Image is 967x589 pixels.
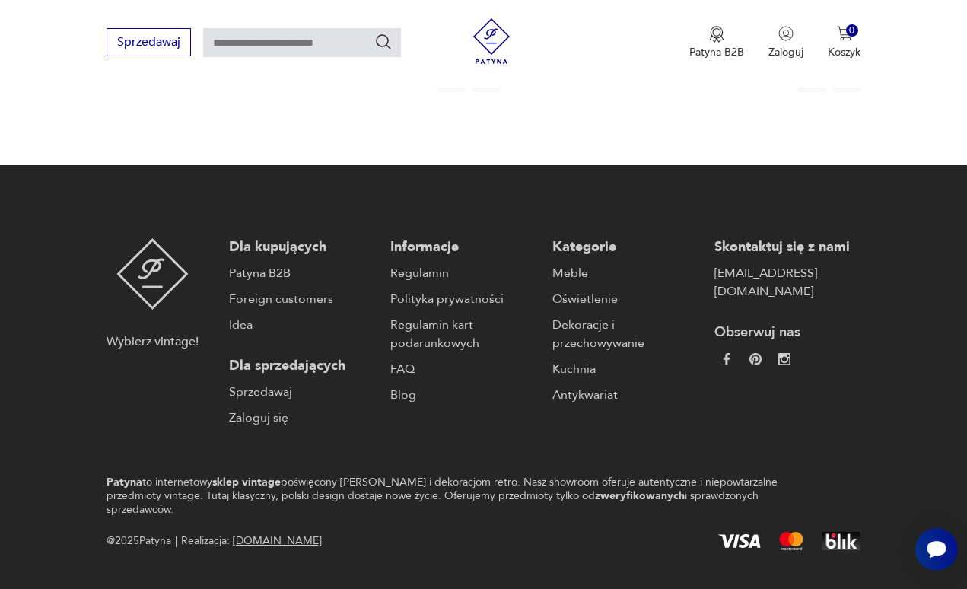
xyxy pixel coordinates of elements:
[828,45,860,59] p: Koszyk
[229,316,376,334] a: Idea
[229,264,376,282] a: Patyna B2B
[822,532,860,550] img: BLIK
[229,357,376,375] p: Dla sprzedających
[181,532,322,550] span: Realizacja:
[107,333,199,351] p: Wybierz vintage!
[390,290,537,308] a: Polityka prywatności
[768,26,803,59] button: Zaloguj
[837,26,852,41] img: Ikona koszyka
[768,45,803,59] p: Zaloguj
[390,264,537,282] a: Regulamin
[595,489,685,503] strong: zweryfikowanych
[552,264,699,282] a: Meble
[229,383,376,401] a: Sprzedawaj
[374,33,393,51] button: Szukaj
[229,238,376,256] p: Dla kupujących
[718,534,761,548] img: Visa
[233,533,322,548] a: [DOMAIN_NAME]
[689,26,744,59] a: Ikona medaluPatyna B2B
[779,532,803,550] img: Mastercard
[828,26,860,59] button: 0Koszyk
[229,409,376,427] a: Zaloguj się
[107,476,807,517] p: to internetowy poświęcony [PERSON_NAME] i dekoracjom retro. Nasz showroom oferuje autentyczne i n...
[749,353,762,365] img: 37d27d81a828e637adc9f9cb2e3d3a8a.webp
[107,532,171,550] span: @ 2025 Patyna
[778,353,790,365] img: c2fd9cf7f39615d9d6839a72ae8e59e5.webp
[107,38,191,49] a: Sprzedawaj
[552,316,699,352] a: Dekoracje i przechowywanie
[709,26,724,43] img: Ikona medalu
[116,238,189,310] img: Patyna - sklep z meblami i dekoracjami vintage
[714,238,861,256] p: Skontaktuj się z nami
[689,45,744,59] p: Patyna B2B
[390,238,537,256] p: Informacje
[714,323,861,342] p: Obserwuj nas
[229,290,376,308] a: Foreign customers
[552,238,699,256] p: Kategorie
[107,475,142,489] strong: Patyna
[469,18,514,64] img: Patyna - sklep z meblami i dekoracjami vintage
[720,353,733,365] img: da9060093f698e4c3cedc1453eec5031.webp
[175,532,177,550] div: |
[714,264,861,301] a: [EMAIL_ADDRESS][DOMAIN_NAME]
[778,26,794,41] img: Ikonka użytkownika
[915,528,958,571] iframe: Smartsupp widget button
[552,360,699,378] a: Kuchnia
[689,26,744,59] button: Patyna B2B
[552,386,699,404] a: Antykwariat
[846,24,859,37] div: 0
[212,475,281,489] strong: sklep vintage
[552,290,699,308] a: Oświetlenie
[390,360,537,378] a: FAQ
[107,28,191,56] button: Sprzedawaj
[390,316,537,352] a: Regulamin kart podarunkowych
[390,386,537,404] a: Blog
